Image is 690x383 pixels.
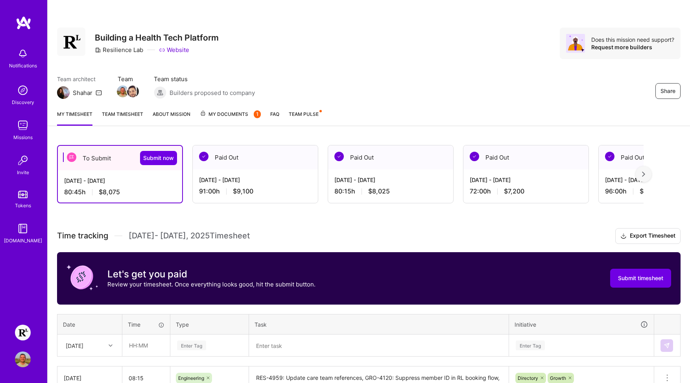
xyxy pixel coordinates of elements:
div: [DATE] [66,341,83,350]
img: logo [16,16,31,30]
div: Does this mission need support? [591,36,674,43]
span: Submit now [143,154,174,162]
a: Website [159,46,189,54]
i: icon Download [620,232,627,240]
div: Enter Tag [516,339,545,351]
div: [DATE] - [DATE] [334,176,447,184]
div: Shahar [73,89,92,97]
a: My timesheet [57,110,92,126]
div: Paid Out [463,145,589,169]
img: Paid Out [334,152,344,161]
img: tokens [18,191,28,198]
img: To Submit [67,152,76,162]
button: Submit now [140,151,177,165]
th: Task [249,314,509,335]
img: Company Logo [57,28,85,56]
th: Type [170,314,249,335]
a: Resilience Lab: Building a Health Tech Platform [13,325,33,340]
img: discovery [15,82,31,98]
a: Team timesheet [102,110,143,126]
img: Invite [15,152,31,168]
span: Time tracking [57,231,108,241]
span: Submit timesheet [618,274,663,282]
span: Engineering [178,375,204,381]
span: $7,200 [504,187,524,195]
img: Builders proposed to company [154,86,166,99]
i: icon CompanyGray [95,47,101,53]
span: Team status [154,75,255,83]
h3: Let's get you paid [107,268,315,280]
div: Request more builders [591,43,674,51]
div: Discovery [12,98,34,106]
h3: Building a Health Tech Platform [95,33,219,43]
a: Team Member Avatar [128,85,138,98]
a: User Avatar [13,351,33,367]
img: teamwork [15,117,31,133]
a: About Mission [153,110,190,126]
div: [DATE] [64,374,116,382]
span: Team [118,75,138,83]
span: Team Pulse [289,111,319,117]
div: 80:15 h [334,187,447,195]
div: [DOMAIN_NAME] [4,236,42,245]
div: Missions [13,133,33,141]
span: Share [660,87,675,95]
div: Paid Out [193,145,318,169]
button: Submit timesheet [610,269,671,288]
span: $9,100 [233,187,253,195]
img: Team Member Avatar [127,86,139,97]
div: 72:00 h [470,187,582,195]
button: Share [655,83,681,99]
img: User Avatar [15,351,31,367]
p: Review your timesheet. Once everything looks good, hit the submit button. [107,280,315,288]
div: 1 [254,110,261,118]
img: Submit [664,342,670,349]
div: Notifications [9,61,37,70]
button: Export Timesheet [615,228,681,244]
span: Growth [550,375,566,381]
input: HH:MM [123,335,170,356]
div: [DATE] - [DATE] [199,176,312,184]
span: Directory [518,375,538,381]
div: [DATE] - [DATE] [470,176,582,184]
div: [DATE] - [DATE] [64,177,176,185]
a: Team Member Avatar [118,85,128,98]
span: [DATE] - [DATE] , 2025 Timesheet [129,231,250,241]
div: Time [128,320,164,329]
a: FAQ [270,110,279,126]
span: $8,025 [368,187,390,195]
div: Resilience Lab [95,46,143,54]
div: To Submit [58,146,182,170]
div: 91:00 h [199,187,312,195]
div: 80:45 h [64,188,176,196]
span: Team architect [57,75,102,83]
img: guide book [15,221,31,236]
span: Builders proposed to company [170,89,255,97]
img: Avatar [566,34,585,53]
img: right [642,171,645,177]
img: Paid Out [199,152,208,161]
a: Team Pulse [289,110,321,126]
div: Tokens [15,201,31,210]
div: Invite [17,168,29,177]
div: Paid Out [328,145,453,169]
div: Enter Tag [177,339,206,351]
span: $9,600 [640,187,661,195]
span: $8,075 [99,188,120,196]
img: Team Architect [57,86,70,99]
i: icon Mail [96,89,102,96]
img: bell [15,46,31,61]
img: Paid Out [605,152,614,161]
img: coin [66,262,98,293]
img: Paid Out [470,152,479,161]
img: Team Member Avatar [117,86,129,97]
span: My Documents [200,110,261,119]
i: icon Chevron [109,344,113,348]
img: Resilience Lab: Building a Health Tech Platform [15,325,31,340]
a: My Documents1 [200,110,261,126]
th: Date [57,314,122,335]
div: Initiative [515,320,648,329]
